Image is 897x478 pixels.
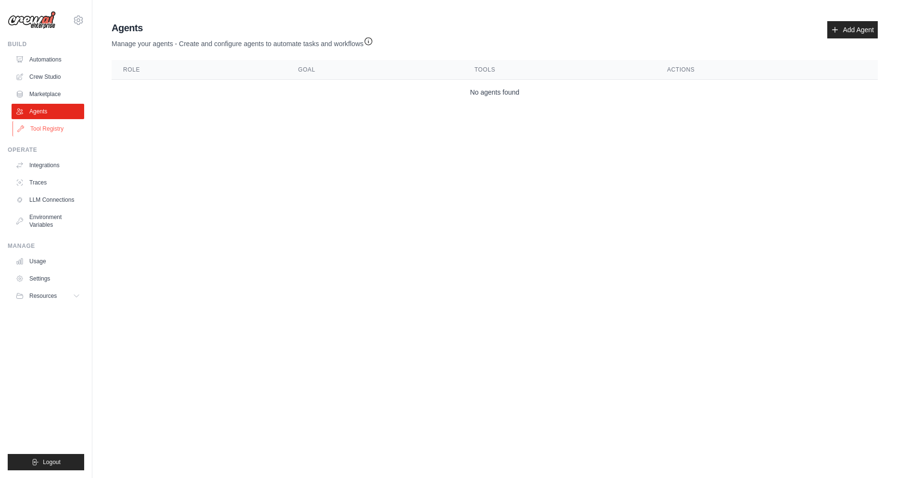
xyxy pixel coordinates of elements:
[12,52,84,67] a: Automations
[43,458,61,466] span: Logout
[112,35,373,49] p: Manage your agents - Create and configure agents to automate tasks and workflows
[12,175,84,190] a: Traces
[112,80,878,105] td: No agents found
[13,121,85,136] a: Tool Registry
[287,60,463,80] th: Goal
[8,454,84,470] button: Logout
[8,146,84,154] div: Operate
[8,242,84,250] div: Manage
[463,60,655,80] th: Tools
[12,158,84,173] a: Integrations
[8,40,84,48] div: Build
[827,21,878,38] a: Add Agent
[656,60,878,80] th: Actions
[112,60,287,80] th: Role
[29,292,57,300] span: Resources
[112,21,373,35] h2: Agents
[12,86,84,102] a: Marketplace
[12,254,84,269] a: Usage
[12,69,84,85] a: Crew Studio
[12,271,84,286] a: Settings
[12,192,84,208] a: LLM Connections
[12,288,84,304] button: Resources
[8,11,56,29] img: Logo
[12,209,84,233] a: Environment Variables
[12,104,84,119] a: Agents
